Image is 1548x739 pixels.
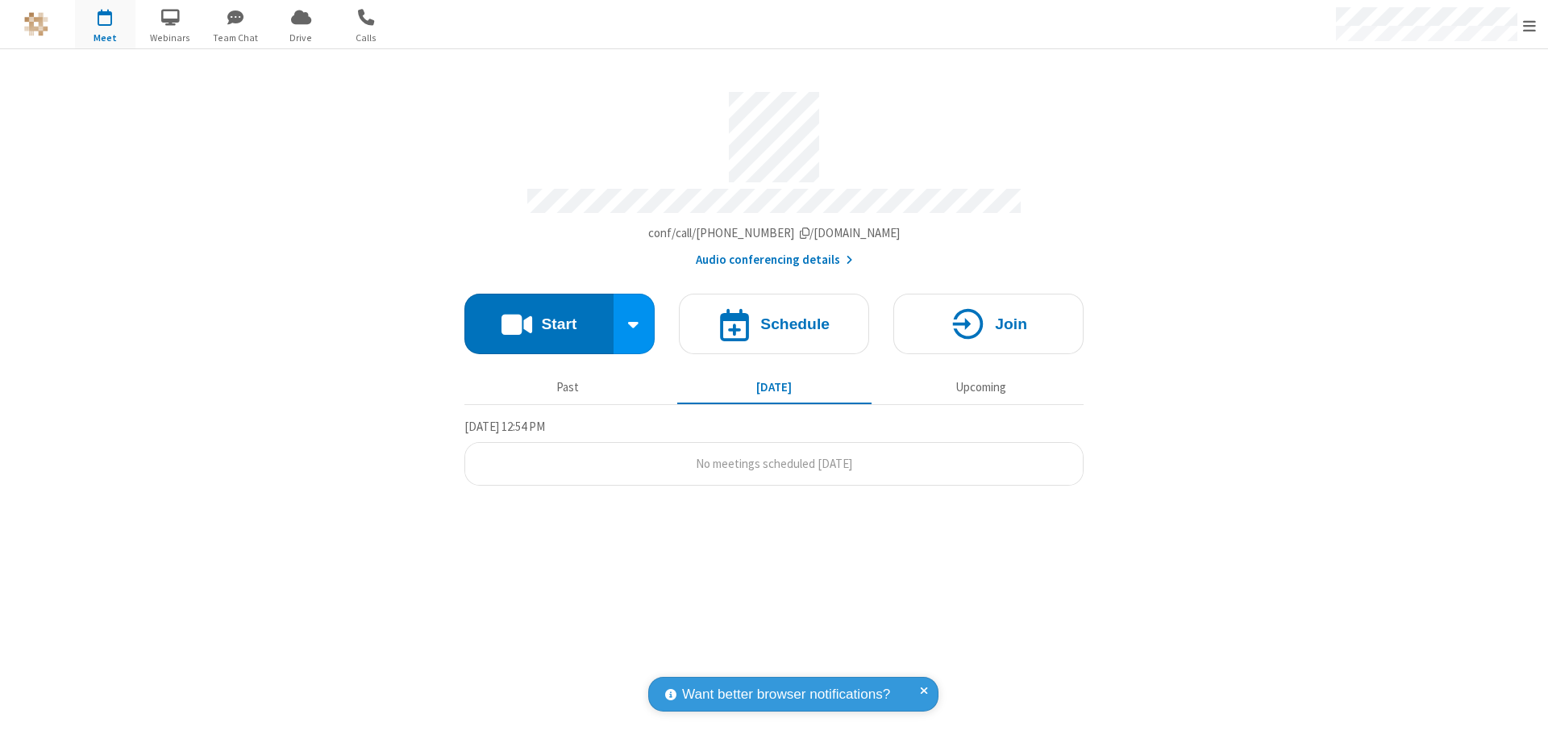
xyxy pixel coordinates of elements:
[682,684,890,705] span: Want better browser notifications?
[75,31,135,45] span: Meet
[648,225,901,240] span: Copy my meeting room link
[677,372,872,403] button: [DATE]
[679,294,869,354] button: Schedule
[464,419,545,434] span: [DATE] 12:54 PM
[140,31,201,45] span: Webinars
[271,31,331,45] span: Drive
[464,294,614,354] button: Start
[696,456,852,471] span: No meetings scheduled [DATE]
[464,417,1084,486] section: Today's Meetings
[471,372,665,403] button: Past
[1508,697,1536,728] iframe: Chat
[893,294,1084,354] button: Join
[884,372,1078,403] button: Upcoming
[696,251,853,269] button: Audio conferencing details
[614,294,655,354] div: Start conference options
[541,316,576,332] h4: Start
[206,31,266,45] span: Team Chat
[760,316,830,332] h4: Schedule
[995,316,1027,332] h4: Join
[24,12,48,36] img: QA Selenium DO NOT DELETE OR CHANGE
[464,80,1084,269] section: Account details
[336,31,397,45] span: Calls
[648,224,901,243] button: Copy my meeting room linkCopy my meeting room link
